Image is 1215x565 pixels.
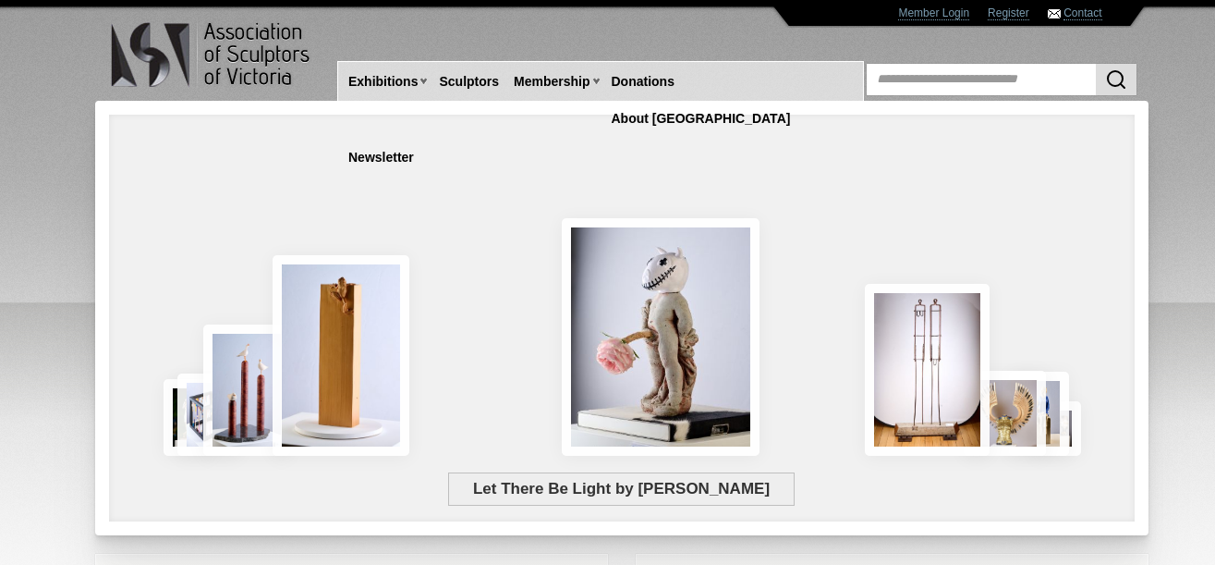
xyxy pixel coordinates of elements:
[1063,6,1101,20] a: Contact
[341,65,425,99] a: Exhibitions
[865,284,990,456] img: Swingers
[506,65,597,99] a: Membership
[604,102,798,136] a: About [GEOGRAPHIC_DATA]
[898,6,969,20] a: Member Login
[604,65,682,99] a: Donations
[988,6,1029,20] a: Register
[110,18,313,92] img: logo.png
[431,65,506,99] a: Sculptors
[341,141,421,175] a: Newsletter
[562,218,760,456] img: Let There Be Light
[1105,68,1127,91] img: Search
[964,371,1045,456] img: Lorica Plumata (Chrysus)
[448,473,794,506] span: Let There Be Light by [PERSON_NAME]
[273,255,409,456] img: Little Frog. Big Climb
[1048,9,1061,18] img: Contact ASV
